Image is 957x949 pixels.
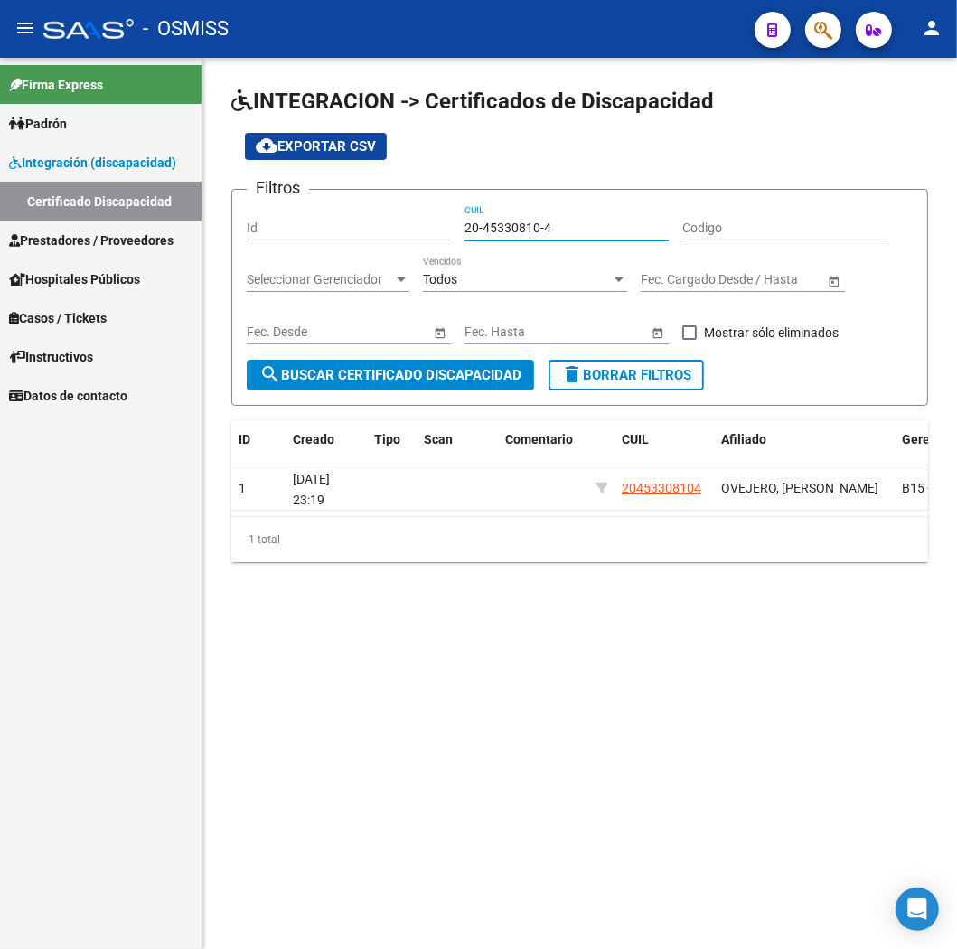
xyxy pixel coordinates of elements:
[259,367,521,383] span: Buscar Certificado Discapacidad
[256,138,376,155] span: Exportar CSV
[9,153,176,173] span: Integración (discapacidad)
[245,133,387,160] button: Exportar CSV
[293,432,334,446] span: Creado
[374,432,400,446] span: Tipo
[430,323,449,342] button: Open calendar
[9,347,93,367] span: Instructivos
[231,420,286,459] datatable-header-cell: ID
[247,360,534,390] button: Buscar Certificado Discapacidad
[704,322,839,343] span: Mostrar sólo eliminados
[641,272,697,287] input: Start date
[921,17,943,39] mat-icon: person
[712,272,801,287] input: End date
[286,420,367,459] datatable-header-cell: Creado
[9,75,103,95] span: Firma Express
[721,481,878,495] span: OVEJERO, [PERSON_NAME]
[896,888,939,931] div: Open Intercom Messenger
[464,324,521,340] input: Start date
[231,89,714,114] span: INTEGRACION -> Certificados de Discapacidad
[561,363,583,385] mat-icon: delete
[9,308,107,328] span: Casos / Tickets
[721,432,766,446] span: Afiliado
[561,367,691,383] span: Borrar Filtros
[622,432,649,446] span: CUIL
[423,272,457,287] span: Todos
[622,481,701,495] span: 20453308104
[714,420,895,459] datatable-header-cell: Afiliado
[247,175,309,201] h3: Filtros
[648,323,667,342] button: Open calendar
[256,135,277,156] mat-icon: cloud_download
[417,420,498,459] datatable-header-cell: Scan
[505,432,573,446] span: Comentario
[239,432,250,446] span: ID
[9,114,67,134] span: Padrón
[9,230,174,250] span: Prestadores / Proveedores
[293,472,330,507] span: [DATE] 23:19
[549,360,704,390] button: Borrar Filtros
[536,324,624,340] input: End date
[247,324,303,340] input: Start date
[143,9,229,49] span: - OSMISS
[824,271,843,290] button: Open calendar
[9,269,140,289] span: Hospitales Públicos
[259,363,281,385] mat-icon: search
[367,420,417,459] datatable-header-cell: Tipo
[247,272,393,287] span: Seleccionar Gerenciador
[318,324,407,340] input: End date
[14,17,36,39] mat-icon: menu
[9,386,127,406] span: Datos de contacto
[615,420,714,459] datatable-header-cell: CUIL
[424,432,453,446] span: Scan
[231,517,928,562] div: 1 total
[239,481,246,495] span: 1
[498,420,588,459] datatable-header-cell: Comentario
